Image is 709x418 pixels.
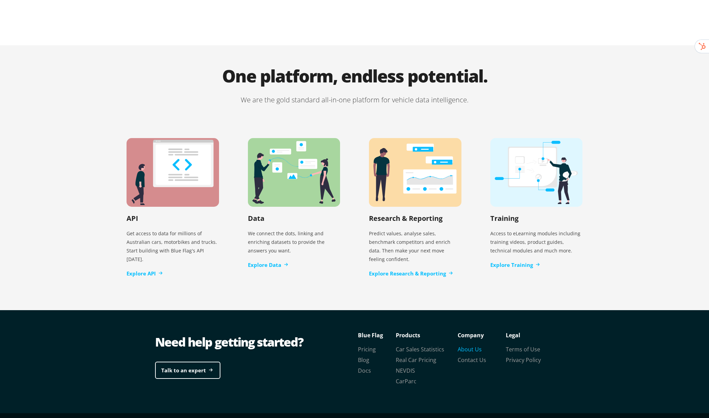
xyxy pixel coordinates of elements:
a: Real Car Pricing [396,356,436,364]
p: Legal [506,330,554,340]
h2: API [127,214,138,223]
div: Need help getting started? [155,334,354,351]
a: Explore Training [490,261,540,269]
p: Get access to data for millions of Australian cars, motorbikes and trucks. Start building with Bl... [127,226,219,266]
p: Access to eLearning modules including training videos, product guides, technical modules and much... [490,226,583,258]
a: CarParc [396,377,416,385]
a: About Us [458,346,482,353]
p: We connect the dots, linking and enriching datasets to provide the answers you want. [248,226,340,258]
a: Contact Us [458,356,486,364]
p: Company [458,330,506,340]
a: Privacy Policy [506,356,541,364]
a: Talk to an expert [155,362,220,379]
p: Products [396,330,458,340]
p: Predict values, analyse sales, benchmark competitors and enrich data. Then make your next move fe... [369,226,461,266]
a: Blog [358,356,369,364]
a: Pricing [358,346,376,353]
a: Docs [358,367,371,374]
p: We are the gold standard all-in-one platform for vehicle data intelligence. [112,95,597,105]
a: Explore Research & Reporting [369,270,453,278]
a: NEVDIS [396,367,415,374]
a: Terms of Use [506,346,540,353]
h2: Training [490,214,519,223]
a: Explore API [127,270,163,278]
h2: Data [248,214,264,223]
h2: Research & Reporting [369,214,443,223]
p: Blue Flag [358,330,396,340]
h1: One platform, endless potential. [112,67,597,95]
a: Car Sales Statistics [396,346,444,353]
a: Explore Data [248,261,288,269]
